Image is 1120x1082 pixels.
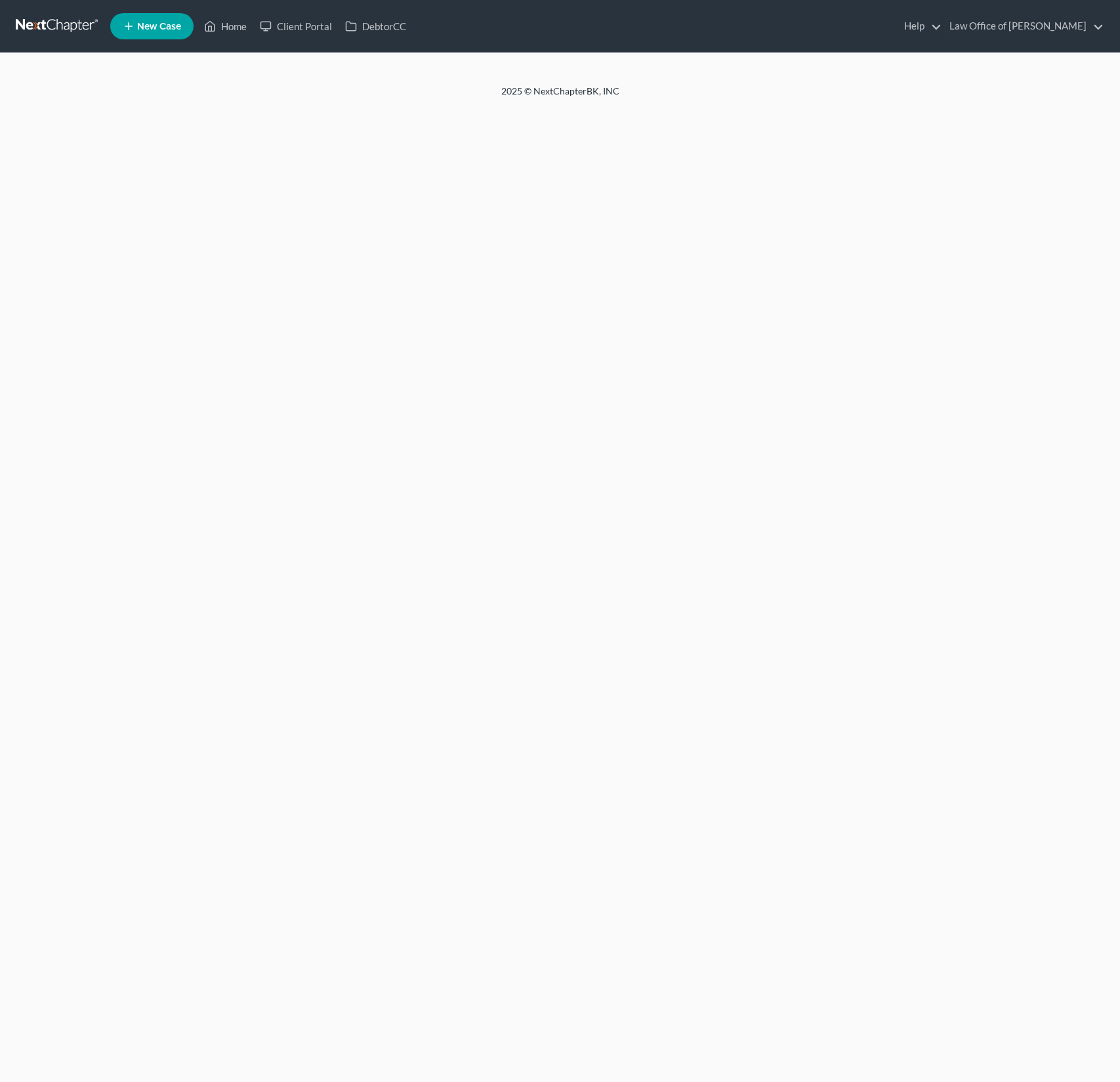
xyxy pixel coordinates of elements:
[197,14,253,38] a: Home
[898,14,942,38] a: Help
[943,14,1104,38] a: Law Office of [PERSON_NAME]
[110,13,194,39] new-legal-case-button: New Case
[253,14,339,38] a: Client Portal
[186,85,934,108] div: 2025 © NextChapterBK, INC
[339,14,413,38] a: DebtorCC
